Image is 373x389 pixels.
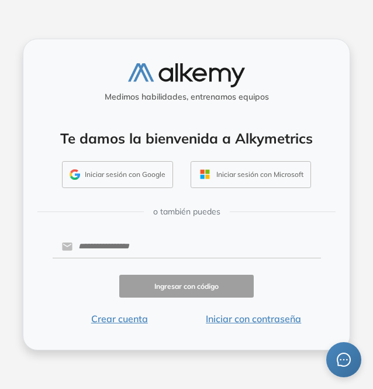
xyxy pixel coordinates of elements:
button: Iniciar sesión con Google [62,161,173,188]
button: Iniciar sesión con Microsoft [191,161,311,188]
span: o también puedes [153,206,220,218]
span: message [337,353,351,367]
button: Ingresar con código [119,275,254,298]
button: Crear cuenta [53,312,187,326]
img: OUTLOOK_ICON [198,168,212,181]
button: Iniciar con contraseña [186,312,321,326]
img: GMAIL_ICON [70,169,80,180]
h5: Medimos habilidades, entrenamos equipos [37,92,336,102]
img: logo-alkemy [128,63,245,87]
h4: Te damos la bienvenida a Alkymetrics [48,130,325,147]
